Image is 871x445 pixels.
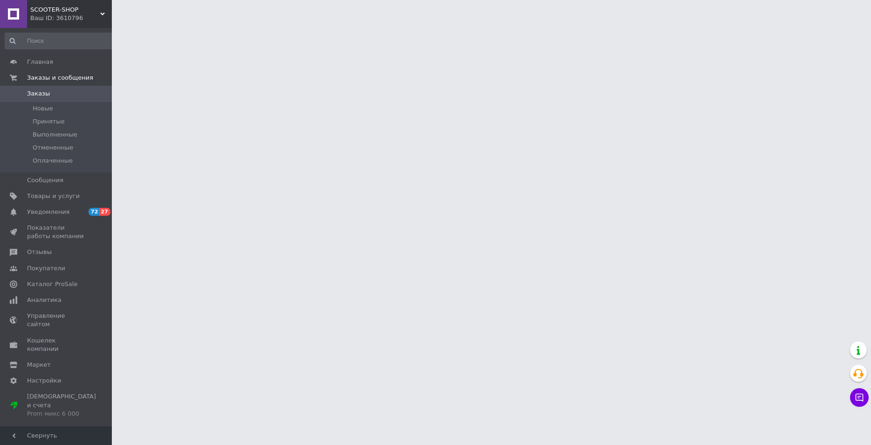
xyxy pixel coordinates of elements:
[27,224,86,240] span: Показатели работы компании
[27,208,69,216] span: Уведомления
[27,74,93,82] span: Заказы и сообщения
[27,312,86,329] span: Управление сайтом
[33,144,73,152] span: Отмененные
[33,117,65,126] span: Принятые
[27,392,96,418] span: [DEMOGRAPHIC_DATA] и счета
[30,6,100,14] span: SCOOTER-SHOP
[27,248,52,256] span: Отзывы
[27,377,61,385] span: Настройки
[33,130,77,139] span: Выполненные
[27,280,77,288] span: Каталог ProSale
[27,192,80,200] span: Товары и услуги
[5,33,115,49] input: Поиск
[27,176,63,185] span: Сообщения
[27,264,65,273] span: Покупатели
[30,14,112,22] div: Ваш ID: 3610796
[27,89,50,98] span: Заказы
[33,157,73,165] span: Оплаченные
[27,296,62,304] span: Аналитика
[27,58,53,66] span: Главная
[850,388,869,407] button: Чат с покупателем
[27,361,51,369] span: Маркет
[89,208,99,216] span: 72
[27,410,96,418] div: Prom микс 6 000
[27,336,86,353] span: Кошелек компании
[99,208,110,216] span: 27
[33,104,53,113] span: Новые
